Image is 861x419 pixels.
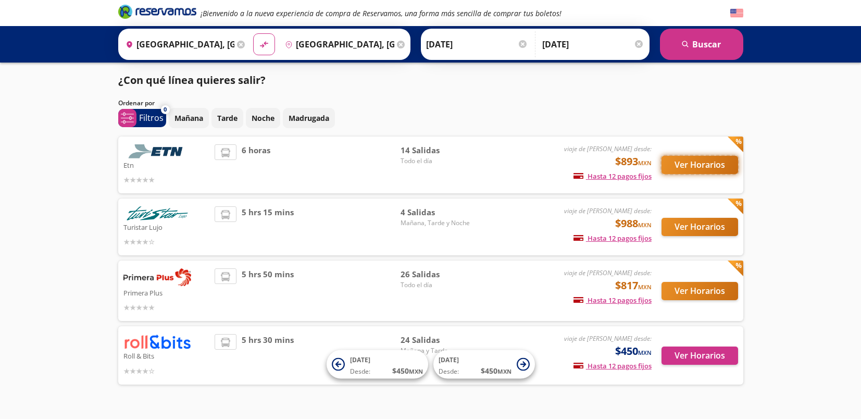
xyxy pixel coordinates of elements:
button: Ver Horarios [662,282,738,300]
span: Hasta 12 pagos fijos [573,361,652,371]
span: 5 hrs 50 mins [242,268,294,313]
p: ¿Con qué línea quieres salir? [118,72,266,88]
span: $ 450 [392,365,423,376]
span: 14 Salidas [401,144,473,156]
em: viaje de [PERSON_NAME] desde: [564,268,652,277]
img: Primera Plus [123,268,191,286]
i: Brand Logo [118,4,196,19]
p: Roll & Bits [123,349,210,362]
span: 26 Salidas [401,268,473,280]
small: MXN [497,367,511,375]
button: [DATE]Desde:$450MXN [327,350,428,379]
p: Primera Plus [123,286,210,299]
small: MXN [638,349,652,356]
button: Ver Horarios [662,156,738,174]
span: $450 [615,343,652,359]
img: Turistar Lujo [123,206,191,220]
small: MXN [409,367,423,375]
span: 6 horas [242,144,270,186]
em: viaje de [PERSON_NAME] desde: [564,206,652,215]
button: [DATE]Desde:$450MXN [433,350,535,379]
em: viaje de [PERSON_NAME] desde: [564,334,652,343]
span: 5 hrs 15 mins [242,206,294,248]
span: 4 Salidas [401,206,473,218]
span: 5 hrs 30 mins [242,334,294,376]
span: [DATE] [350,355,370,364]
small: MXN [638,283,652,291]
p: Tarde [217,113,238,124]
button: Ver Horarios [662,347,738,365]
button: Madrugada [283,108,335,128]
input: Buscar Origen [121,31,235,57]
button: English [730,7,743,20]
a: Brand Logo [118,4,196,22]
button: Mañana [169,108,209,128]
button: Buscar [660,29,743,60]
img: Roll & Bits [123,334,191,349]
button: 0Filtros [118,109,166,127]
p: Etn [123,158,210,171]
input: Buscar Destino [281,31,394,57]
span: 24 Salidas [401,334,473,346]
p: Turistar Lujo [123,220,210,233]
button: Noche [246,108,280,128]
span: Mañana, Tarde y Noche [401,218,473,228]
small: MXN [638,221,652,229]
span: Hasta 12 pagos fijos [573,295,652,305]
p: Mañana [174,113,203,124]
span: $893 [615,154,652,169]
span: Hasta 12 pagos fijos [573,233,652,243]
span: Mañana y Tarde [401,346,473,355]
span: Desde: [439,367,459,376]
p: Filtros [139,112,164,124]
span: $817 [615,278,652,293]
img: Etn [123,144,191,158]
span: Hasta 12 pagos fijos [573,171,652,181]
button: Ver Horarios [662,218,738,236]
em: ¡Bienvenido a la nueva experiencia de compra de Reservamos, una forma más sencilla de comprar tus... [201,8,561,18]
span: $ 450 [481,365,511,376]
span: 0 [164,105,167,114]
span: $988 [615,216,652,231]
button: Tarde [211,108,243,128]
span: [DATE] [439,355,459,364]
em: viaje de [PERSON_NAME] desde: [564,144,652,153]
input: Opcional [542,31,644,57]
small: MXN [638,159,652,167]
p: Ordenar por [118,98,155,108]
input: Elegir Fecha [426,31,528,57]
span: Todo el día [401,280,473,290]
span: Todo el día [401,156,473,166]
span: Desde: [350,367,370,376]
p: Madrugada [289,113,329,124]
p: Noche [252,113,274,124]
